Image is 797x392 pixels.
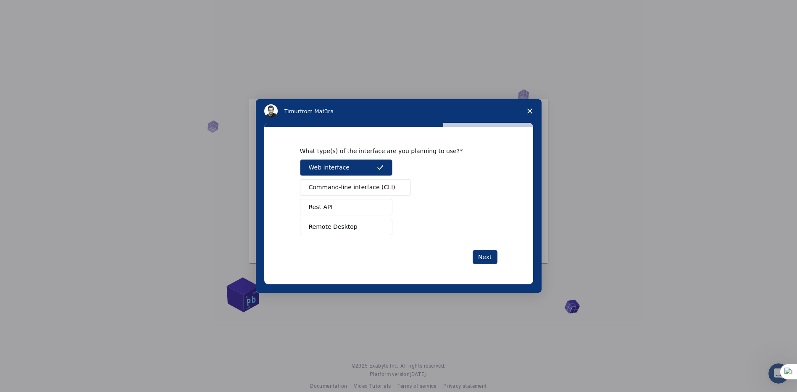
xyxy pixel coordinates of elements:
[17,6,47,13] span: Support
[473,250,497,264] button: Next
[518,99,542,123] span: Close survey
[300,179,411,196] button: Command-line interface (CLI)
[264,104,278,118] img: Profile image for Timur
[300,159,392,176] button: Web interface
[309,183,395,192] span: Command-line interface (CLI)
[309,203,333,212] span: Rest API
[284,108,300,114] span: Timur
[309,222,358,231] span: Remote Desktop
[300,199,392,215] button: Rest API
[309,163,350,172] span: Web interface
[300,108,334,114] span: from Mat3ra
[300,219,392,235] button: Remote Desktop
[300,147,485,155] div: What type(s) of the interface are you planning to use?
